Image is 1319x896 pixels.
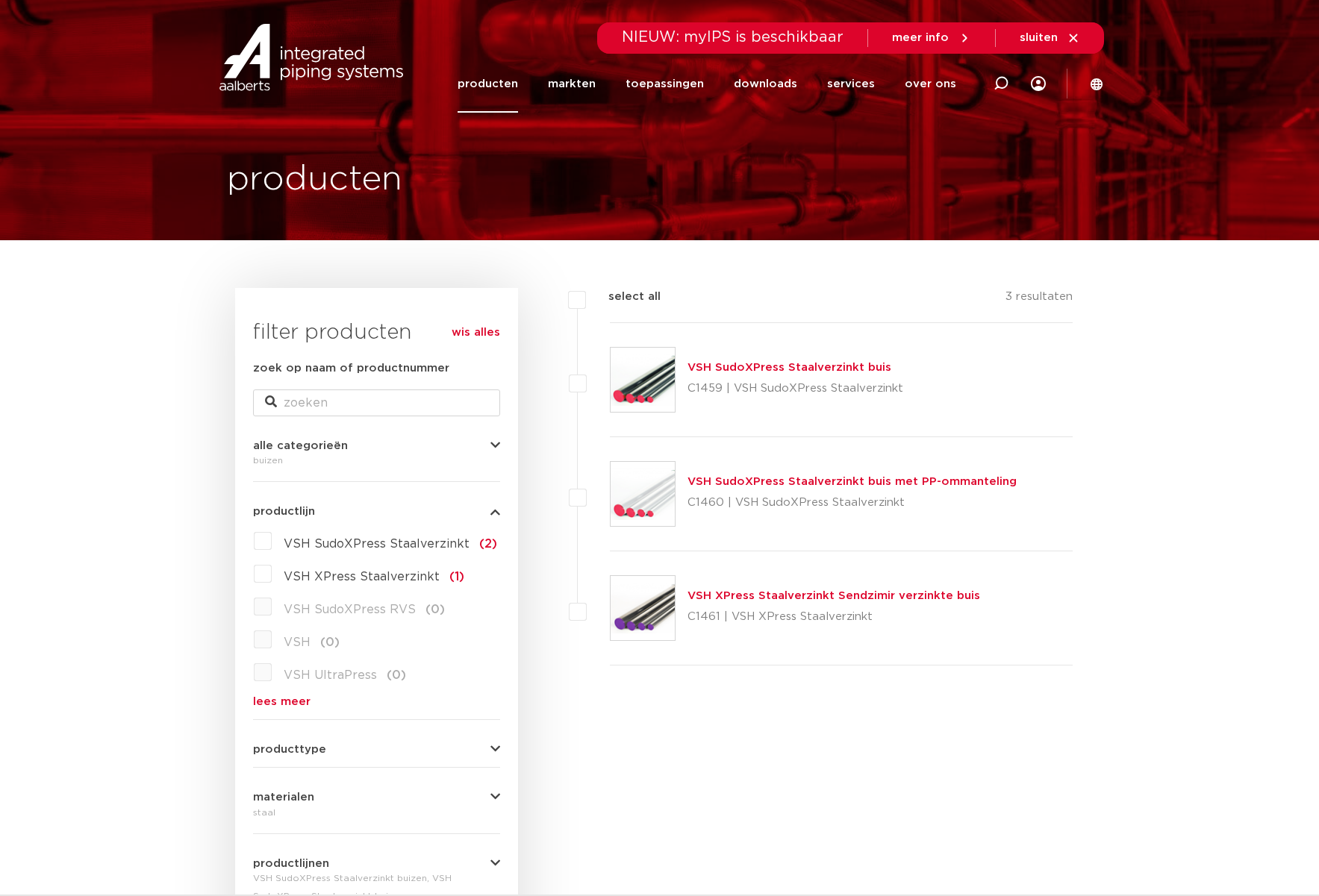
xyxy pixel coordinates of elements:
[687,476,1017,487] a: VSH SudoXPress Staalverzinkt buis met PP-ommanteling
[253,696,500,707] a: lees meer
[586,288,661,306] label: select all
[253,803,500,821] div: staal
[253,744,500,755] button: producttype
[253,318,500,348] h3: filter producten
[458,55,518,113] a: producten
[479,538,497,550] span: (2)
[284,538,470,550] span: VSH SudoXPress Staalverzinkt
[320,636,340,648] span: (0)
[687,362,891,373] a: VSH SudoXPress Staalverzinkt buis
[1020,31,1080,45] a: sluiten
[1005,288,1073,311] p: 3 resultaten
[253,440,348,451] span: alle categorieën
[1020,32,1058,43] span: sluiten
[452,324,500,342] a: wis alles
[253,792,314,803] span: materialen
[687,377,903,401] p: C1459 | VSH SudoXPress Staalverzinkt
[227,156,402,204] h1: producten
[253,858,329,869] span: productlijnen
[892,31,971,45] a: meer info
[905,55,956,113] a: over ons
[687,590,980,601] a: VSH XPress Staalverzinkt Sendzimir verzinkte buis
[253,792,500,803] button: materialen
[458,55,956,113] nav: Menu
[611,348,675,412] img: Thumbnail for VSH SudoXPress Staalverzinkt buis
[548,55,596,113] a: markten
[284,571,440,583] span: VSH XPress Staalverzinkt
[827,55,875,113] a: services
[253,506,500,517] button: productlijn
[449,571,464,583] span: (1)
[253,451,500,469] div: buizen
[253,506,315,517] span: productlijn
[387,669,406,681] span: (0)
[284,636,311,648] span: VSH
[687,605,980,629] p: C1461 | VSH XPress Staalverzinkt
[284,604,416,615] span: VSH SudoXPress RVS
[253,360,449,377] label: zoek op naam of productnummer
[687,491,1017,515] p: C1460 | VSH SudoXPress Staalverzinkt
[253,744,326,755] span: producttype
[626,55,704,113] a: toepassingen
[253,858,500,869] button: productlijnen
[611,576,675,640] img: Thumbnail for VSH XPress Staalverzinkt Sendzimir verzinkte buis
[284,669,377,681] span: VSH UltraPress
[892,32,949,43] span: meer info
[425,604,445,615] span: (0)
[253,389,500,416] input: zoeken
[622,30,844,45] span: NIEUW: myIPS is beschikbaar
[253,440,500,451] button: alle categorieën
[611,462,675,526] img: Thumbnail for VSH SudoXPress Staalverzinkt buis met PP-ommanteling
[734,55,797,113] a: downloads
